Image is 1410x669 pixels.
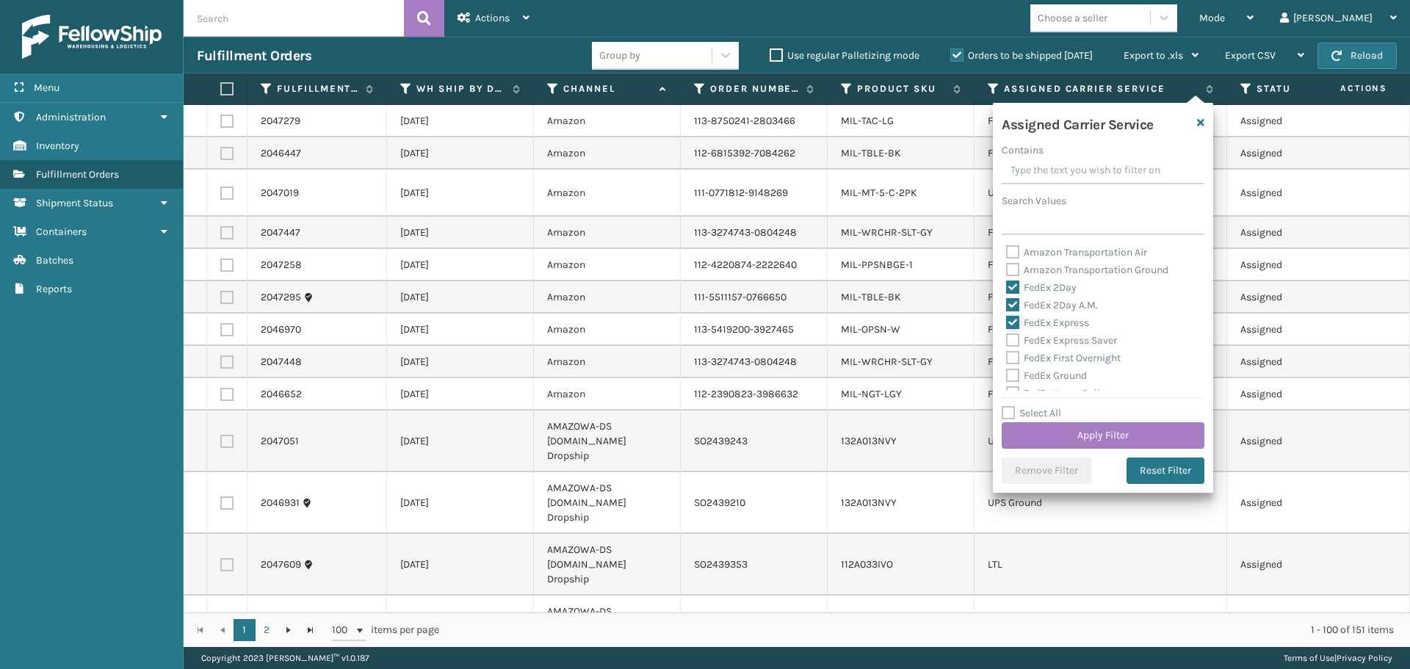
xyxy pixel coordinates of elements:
a: MIL-WRCHR-SLT-GY [841,355,933,368]
label: FedEx Express [1006,317,1089,329]
a: 2047609 [261,557,301,572]
a: 2046447 [261,146,301,161]
a: Go to the last page [300,619,322,641]
td: Amazon [534,170,681,217]
span: Mode [1199,12,1225,24]
span: Administration [36,111,106,123]
td: LTL [975,534,1227,596]
td: Assigned [1227,105,1374,137]
h3: Fulfillment Orders [197,47,311,65]
td: [DATE] [387,314,534,346]
td: 111-5511157-0766650 [681,281,828,314]
td: 112-6815392-7084262 [681,137,828,170]
td: Assigned [1227,411,1374,472]
td: Assigned [1227,378,1374,411]
td: AMAZOWA-DS [DOMAIN_NAME] Dropship [534,596,681,657]
label: FedEx 2Day [1006,281,1077,294]
a: 2047447 [261,225,300,240]
td: Assigned [1227,534,1374,596]
td: Assigned [1227,249,1374,281]
label: Select All [1002,407,1061,419]
td: UPS Ground [975,170,1227,217]
a: 2047051 [261,434,299,449]
div: | [1284,647,1392,669]
td: [DATE] [387,105,534,137]
td: [DATE] [387,217,534,249]
a: MIL-TAC-LG [841,115,894,127]
td: AMAZOWA-DS [DOMAIN_NAME] Dropship [534,534,681,596]
td: Assigned [1227,137,1374,170]
td: FedEx Home Delivery [975,249,1227,281]
a: Privacy Policy [1337,653,1392,663]
td: [DATE] [387,411,534,472]
span: 100 [332,623,354,637]
label: Search Values [1002,193,1066,209]
span: Actions [1294,76,1396,101]
td: FedEx Ground [975,281,1227,314]
a: 2047258 [261,258,302,272]
button: Reload [1317,43,1397,69]
label: Assigned Carrier Service [1004,82,1198,95]
div: Group by [599,48,640,63]
td: [DATE] [387,596,534,657]
label: Amazon Transportation Ground [1006,264,1168,276]
a: 1 [234,619,256,641]
label: Orders to be shipped [DATE] [950,49,1093,62]
td: 112-4220874-2222640 [681,249,828,281]
p: Copyright 2023 [PERSON_NAME]™ v 1.0.187 [201,647,369,669]
span: Go to the last page [305,624,317,636]
h4: Assigned Carrier Service [1002,112,1154,134]
a: 2 [256,619,278,641]
td: FedEx Home Delivery [975,346,1227,378]
label: Amazon Transportation Air [1006,246,1147,258]
span: Reports [36,283,72,295]
span: Actions [475,12,510,24]
td: Amazon [534,217,681,249]
span: Menu [34,82,59,94]
td: 113-8750241-2803466 [681,105,828,137]
td: AMAZOWA-DS [DOMAIN_NAME] Dropship [534,472,681,534]
td: Assigned [1227,314,1374,346]
a: 132A013NVY [841,435,897,447]
span: Containers [36,225,87,238]
td: FedEx Home Delivery [975,217,1227,249]
td: SO2439353 [681,534,828,596]
a: 2047279 [261,114,300,129]
span: Export to .xls [1124,49,1183,62]
td: [DATE] [387,346,534,378]
td: 113-3274743-0804248 [681,346,828,378]
td: Amazon [534,346,681,378]
td: SO2439243 [681,411,828,472]
button: Apply Filter [1002,422,1204,449]
td: [DATE] [387,472,534,534]
a: 2047448 [261,355,302,369]
td: Amazon [534,137,681,170]
label: Use regular Palletizing mode [770,49,919,62]
td: FedEx Home Delivery [975,105,1227,137]
td: Assigned [1227,472,1374,534]
label: Product SKU [857,82,946,95]
td: 112-2390823-3986632 [681,378,828,411]
td: Amazon [534,378,681,411]
a: MIL-PPSNBGE-1 [841,258,913,271]
td: 113-5419200-3927465 [681,314,828,346]
label: Fulfillment Order Id [277,82,358,95]
td: 111-0771812-9148269 [681,170,828,217]
td: FedEx Home Delivery [975,137,1227,170]
td: Assigned [1227,346,1374,378]
label: FedEx Home Delivery [1006,387,1119,399]
td: SO2439210 [681,472,828,534]
div: Choose a seller [1038,10,1107,26]
label: Channel [563,82,652,95]
label: Status [1257,82,1345,95]
a: 2046652 [261,387,302,402]
td: Amazon [534,105,681,137]
td: UPS Ground [975,472,1227,534]
label: FedEx Express Saver [1006,334,1117,347]
td: [DATE] [387,137,534,170]
span: Inventory [36,140,79,152]
td: 113-3274743-0804248 [681,217,828,249]
td: Amazon [534,281,681,314]
td: Assigned [1227,596,1374,657]
label: FedEx First Overnight [1006,352,1121,364]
